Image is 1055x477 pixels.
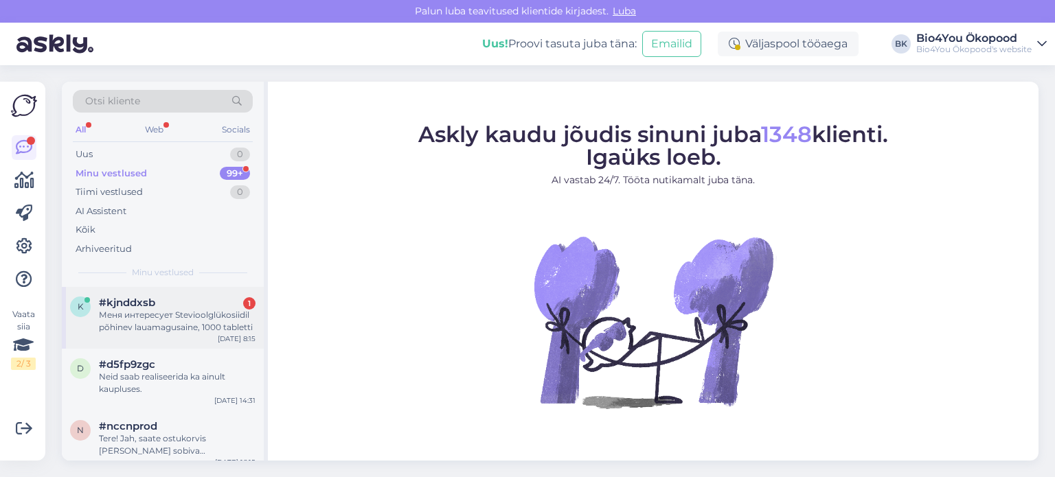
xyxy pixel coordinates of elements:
img: No Chat active [530,198,777,445]
div: 1 [243,297,256,310]
div: AI Assistent [76,205,126,218]
div: Neid saab realiseerida ka ainult kaupluses. [99,371,256,395]
div: Arhiveeritud [76,242,132,256]
span: Minu vestlused [132,266,194,279]
span: Askly kaudu jõudis sinuni juba klienti. Igaüks loeb. [418,120,888,170]
div: All [73,121,89,139]
div: 2 / 3 [11,358,36,370]
span: 1348 [761,120,812,147]
div: Väljaspool tööaega [718,32,859,56]
span: k [78,301,84,312]
div: [DATE] 14:31 [214,395,256,406]
div: Socials [219,121,253,139]
div: BK [892,34,911,54]
div: Kõik [76,223,95,237]
button: Emailid [642,31,701,57]
div: Tiimi vestlused [76,185,143,199]
img: Askly Logo [11,93,37,119]
div: [DATE] 16:15 [215,457,256,467]
b: Uus! [482,37,508,50]
span: #nccnprod [99,420,157,432]
span: #kjnddxsb [99,296,155,309]
div: Bio4You Ökopood [916,33,1032,44]
div: Uus [76,148,93,161]
div: Web [142,121,166,139]
div: Меня интересует Stevioolglükosiidil põhinev lauamagusaine, 1000 tabletti [99,309,256,334]
div: Minu vestlused [76,167,147,181]
div: 99+ [220,167,250,181]
span: d [77,363,84,373]
span: #d5fp9zgc [99,358,155,371]
div: Tere! Jah, saate ostukorvis [PERSON_NAME] sobiva pakiautomaadi. [99,432,256,457]
div: Vaata siia [11,308,36,370]
a: Bio4You ÖkopoodBio4You Ökopood's website [916,33,1047,55]
div: 0 [230,148,250,161]
div: [DATE] 8:15 [218,334,256,344]
div: Proovi tasuta juba täna: [482,36,637,52]
div: Bio4You Ökopood's website [916,44,1032,55]
span: n [77,425,84,435]
span: Otsi kliente [85,94,140,108]
p: AI vastab 24/7. Tööta nutikamalt juba täna. [418,172,888,187]
div: 0 [230,185,250,199]
span: Luba [609,5,640,17]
